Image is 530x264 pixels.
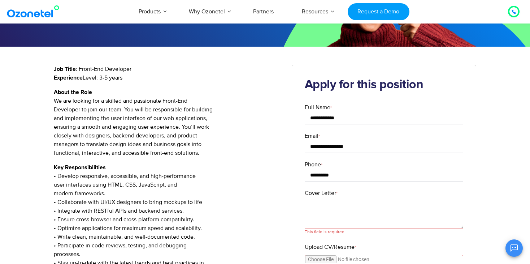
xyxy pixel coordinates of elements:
label: Cover Letter [305,189,464,197]
a: Request a Demo [348,3,409,20]
strong: Key Responsibilities [54,165,106,170]
p: We are looking for a skilled and passionate Front-End Developer to join our team. You will be res... [54,88,281,157]
strong: Job Title [54,66,76,72]
button: Open chat [505,239,523,257]
strong: About the Role [54,89,92,95]
label: Phone [305,160,464,169]
p: : Front-End Developer Level: 3-5 years [54,65,281,82]
label: Email [305,132,464,140]
strong: Experience [54,75,83,81]
label: Upload CV/Resume [305,243,464,251]
label: Full Name [305,103,464,112]
h2: Apply for this position [305,78,464,92]
div: This field is required. [305,229,464,235]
